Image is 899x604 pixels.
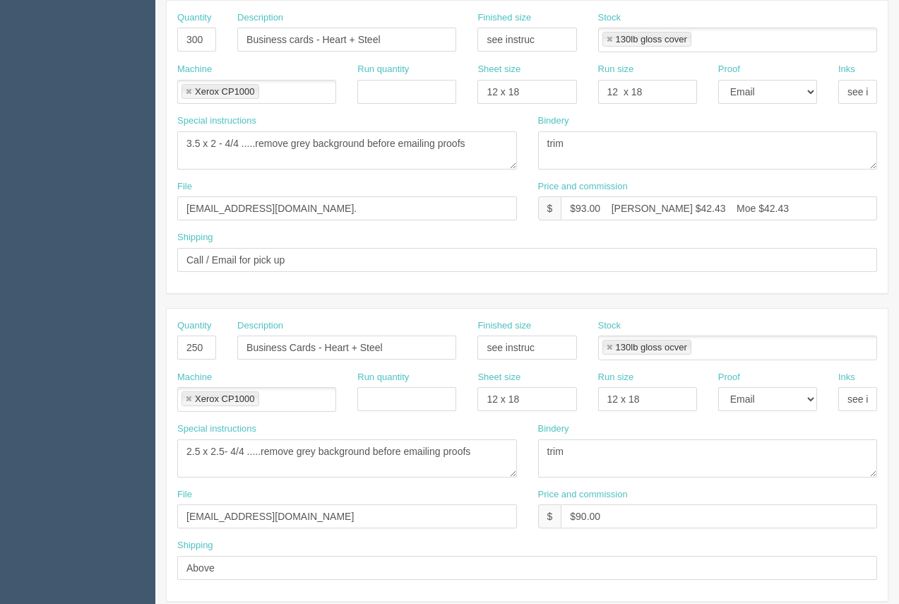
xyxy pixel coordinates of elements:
[237,11,283,25] label: Description
[538,196,561,220] div: $
[177,63,212,76] label: Machine
[195,394,255,403] div: Xerox CP1000
[598,11,621,25] label: Stock
[838,371,855,384] label: Inks
[538,422,569,436] label: Bindery
[718,371,740,384] label: Proof
[538,114,569,128] label: Bindery
[177,180,192,194] label: File
[598,63,634,76] label: Run size
[177,231,213,244] label: Shipping
[177,488,192,502] label: File
[177,114,256,128] label: Special instructions
[538,488,628,502] label: Price and commission
[477,63,520,76] label: Sheet size
[718,63,740,76] label: Proof
[177,439,517,478] textarea: 2.5 x 2.5- 4/4 .....remove grey background before emailing proofs
[177,371,212,384] label: Machine
[538,439,878,478] textarea: trim
[538,131,878,170] textarea: trim
[177,131,517,170] textarea: 3.5 x 2 - 4/4 .....remove grey background before emailing proofs
[477,371,520,384] label: Sheet size
[177,11,211,25] label: Quantity
[477,11,531,25] label: Finished size
[195,87,255,96] div: Xerox CP1000
[177,319,211,333] label: Quantity
[357,371,409,384] label: Run quantity
[177,539,213,552] label: Shipping
[538,504,561,528] div: $
[838,63,855,76] label: Inks
[598,371,634,384] label: Run size
[177,422,256,436] label: Special instructions
[538,180,628,194] label: Price and commission
[616,35,687,44] div: 130lb gloss cover
[357,63,409,76] label: Run quantity
[477,319,531,333] label: Finished size
[237,319,283,333] label: Description
[616,343,687,352] div: 130lb gloss ocver
[598,319,621,333] label: Stock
